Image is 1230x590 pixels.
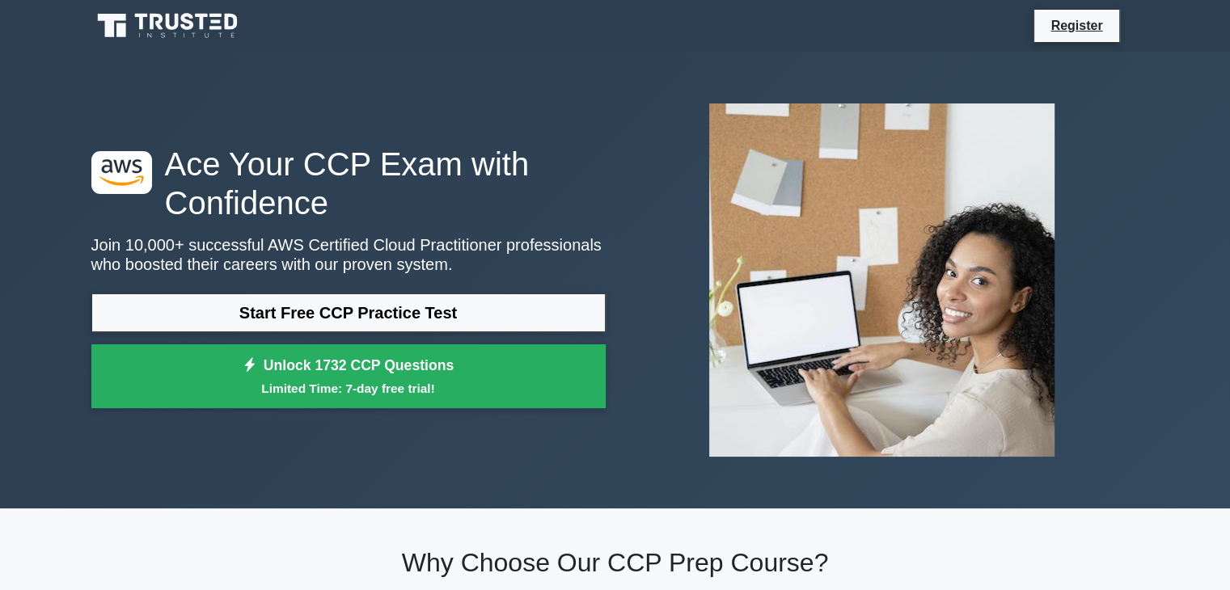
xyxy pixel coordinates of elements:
[91,344,606,409] a: Unlock 1732 CCP QuestionsLimited Time: 7-day free trial!
[91,145,606,222] h1: Ace Your CCP Exam with Confidence
[91,547,1139,578] h2: Why Choose Our CCP Prep Course?
[112,379,585,398] small: Limited Time: 7-day free trial!
[91,235,606,274] p: Join 10,000+ successful AWS Certified Cloud Practitioner professionals who boosted their careers ...
[91,293,606,332] a: Start Free CCP Practice Test
[1041,15,1112,36] a: Register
